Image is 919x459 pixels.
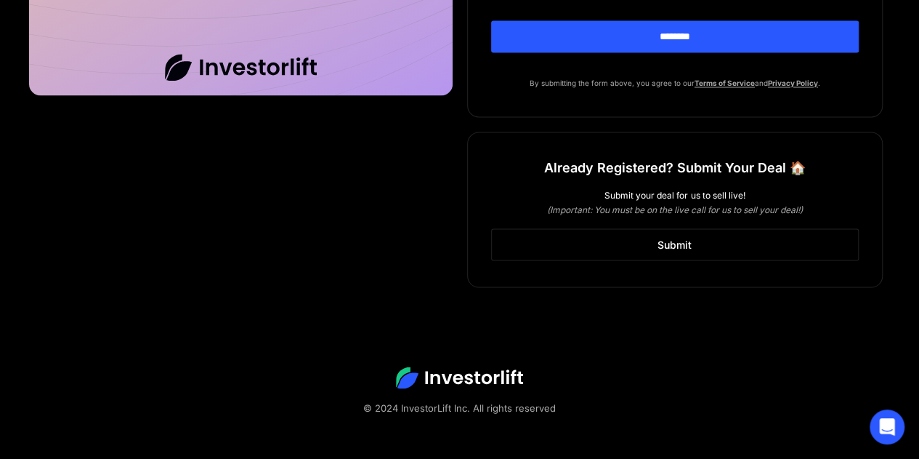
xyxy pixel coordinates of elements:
[870,410,904,444] div: Open Intercom Messenger
[544,154,806,180] h1: Already Registered? Submit Your Deal 🏠
[491,76,859,90] p: By submitting the form above, you agree to our and .
[491,188,859,202] div: Submit your deal for us to sell live!
[58,400,861,415] div: © 2024 InvestorLift Inc. All rights reserved
[768,79,818,87] a: Privacy Policy
[547,204,803,215] em: (Important: You must be on the live call for us to sell your deal!)
[695,79,755,87] a: Terms of Service
[491,228,859,260] a: Submit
